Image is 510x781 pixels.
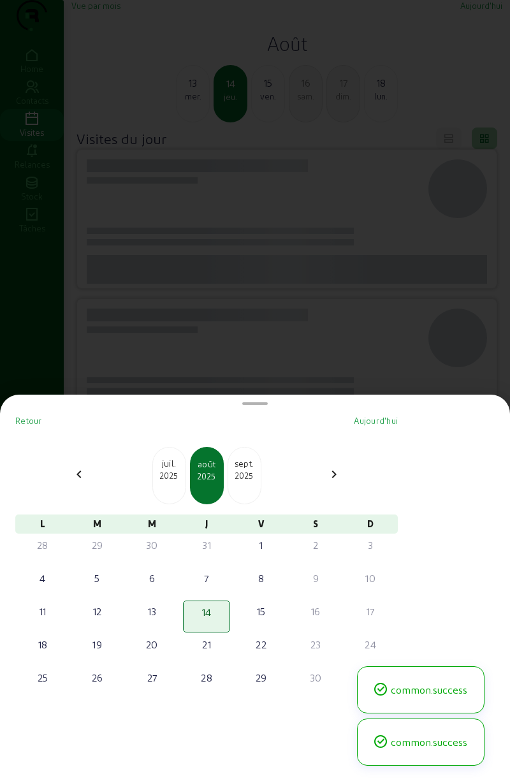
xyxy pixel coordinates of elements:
div: 30 [129,537,174,553]
div: 28 [184,670,229,685]
div: 3 [348,537,393,553]
div: 5 [75,571,120,586]
div: 16 [294,604,339,619]
div: J [179,515,234,534]
div: 23 [294,637,339,652]
div: M [70,515,125,534]
div: 29 [239,670,284,685]
div: 26 [75,670,120,685]
div: V [234,515,289,534]
div: août [191,458,222,471]
div: 21 [184,637,229,652]
div: 2025 [153,470,186,481]
div: 1 [239,537,284,553]
div: 2025 [228,470,261,481]
div: 27 [129,670,174,685]
div: 14 [185,604,228,620]
div: 20 [129,637,174,652]
div: juil. [153,457,186,470]
div: 8 [239,571,284,586]
div: sept. [228,457,261,470]
div: D [343,515,398,534]
div: 29 [75,537,120,553]
div: M [124,515,179,534]
div: common.success [373,734,469,750]
div: L [15,515,70,534]
div: 24 [348,637,393,652]
mat-icon: chevron_right [326,467,342,482]
div: 19 [75,637,120,652]
div: 25 [20,670,65,685]
mat-icon: chevron_left [71,467,87,482]
div: 7 [184,571,229,586]
div: 9 [294,571,339,586]
div: 4 [20,571,65,586]
div: 18 [20,637,65,652]
div: 15 [239,604,284,619]
div: 10 [348,571,393,586]
div: 17 [348,604,393,619]
div: 22 [239,637,284,652]
span: Retour [15,416,42,425]
div: 2025 [191,471,222,482]
div: 13 [129,604,174,619]
div: 28 [20,537,65,553]
div: 2 [294,537,339,553]
div: 31 [184,537,229,553]
div: 11 [20,604,65,619]
div: common.success [373,682,469,697]
div: 31 [348,670,393,685]
div: S [289,515,344,534]
span: Aujourd'hui [354,416,398,425]
div: 12 [75,604,120,619]
div: 30 [294,670,339,685]
div: 6 [129,571,174,586]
